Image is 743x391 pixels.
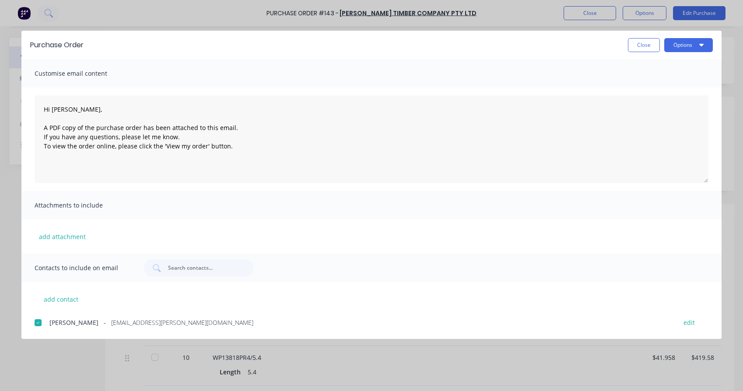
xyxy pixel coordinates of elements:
[664,38,713,52] button: Options
[111,318,253,327] span: [EMAIL_ADDRESS][PERSON_NAME][DOMAIN_NAME]
[35,262,131,274] span: Contacts to include on email
[104,318,106,327] span: -
[49,318,98,327] span: [PERSON_NAME]
[628,38,660,52] button: Close
[35,292,87,306] button: add contact
[35,230,90,243] button: add attachment
[35,199,131,211] span: Attachments to include
[678,316,700,328] button: edit
[167,264,240,272] input: Search contacts...
[35,95,708,183] textarea: Hi [PERSON_NAME], A PDF copy of the purchase order has been attached to this email. If you have a...
[35,67,131,80] span: Customise email content
[30,40,84,50] div: Purchase Order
